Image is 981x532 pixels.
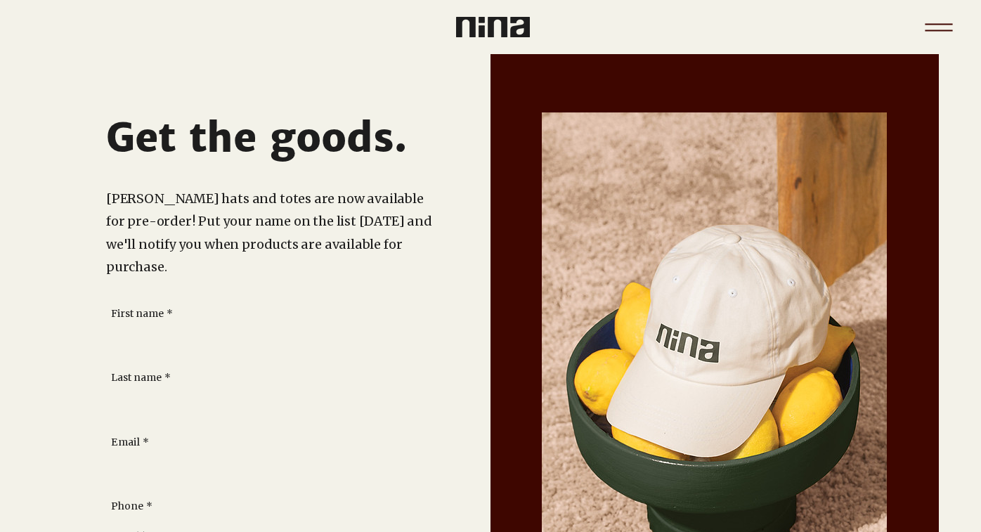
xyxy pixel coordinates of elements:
[106,113,407,162] span: Get the goods.
[111,500,152,514] label: Phone
[456,17,530,37] img: Nina Logo CMYK_Charcoal.png
[111,391,414,419] input: Last name
[111,436,149,450] label: Email
[111,307,173,321] label: First name
[111,326,414,354] input: First name
[917,6,960,48] nav: Site
[111,455,414,483] input: Email
[106,190,432,275] span: [PERSON_NAME] hats and totes are now available for pre-order! Put your name on the list [DATE] an...
[917,6,960,48] button: Menu
[111,371,171,385] label: Last name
